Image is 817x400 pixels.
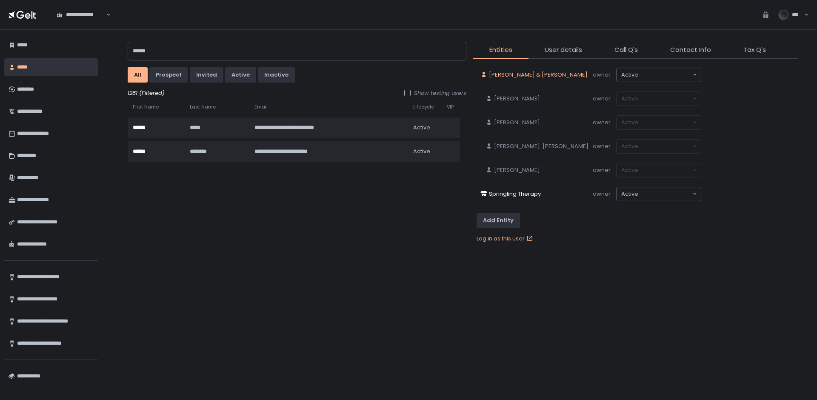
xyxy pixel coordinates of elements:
div: Search for option [617,187,701,201]
button: All [128,67,148,83]
span: owner [593,166,611,174]
span: Email [254,104,268,110]
span: owner [593,94,611,103]
div: Search for option [617,68,701,82]
a: [PERSON_NAME] [482,163,543,177]
div: Search for option [51,6,111,24]
span: [PERSON_NAME] [494,95,540,103]
a: Springling Therapy [477,187,544,201]
span: Springling Therapy [489,190,541,198]
input: Search for option [638,190,692,198]
span: Lifecycle [413,104,434,110]
span: Last Name [190,104,216,110]
span: owner [593,142,611,150]
span: [PERSON_NAME] & [PERSON_NAME] [489,71,588,79]
button: inactive [258,67,295,83]
span: owner [593,118,611,126]
div: active [231,71,250,79]
a: [PERSON_NAME]. [PERSON_NAME] [482,139,592,154]
button: prospect [149,67,188,83]
span: [PERSON_NAME] [494,119,540,126]
span: active [413,148,430,155]
div: invited [196,71,217,79]
span: First Name [133,104,159,110]
a: [PERSON_NAME] & [PERSON_NAME] [477,68,591,82]
div: prospect [156,71,182,79]
span: active [413,124,430,131]
div: inactive [264,71,289,79]
span: Tax Q's [743,45,766,55]
button: Add Entity [477,213,520,228]
span: User details [545,45,582,55]
span: owner [593,190,611,198]
a: [PERSON_NAME] [482,91,543,106]
button: active [225,67,256,83]
div: All [134,71,141,79]
span: [PERSON_NAME]. [PERSON_NAME] [494,143,588,150]
a: [PERSON_NAME] [482,115,543,130]
div: Add Entity [483,217,514,224]
span: active [621,71,638,79]
span: [PERSON_NAME] [494,166,540,174]
span: Entities [489,45,512,55]
span: Call Q's [614,45,638,55]
span: active [621,190,638,198]
a: Log in as this user [477,235,535,243]
span: owner [593,71,611,79]
span: VIP [447,104,454,110]
span: Contact Info [670,45,711,55]
div: 1281 (Filtered) [128,89,466,97]
input: Search for option [638,71,692,79]
button: invited [190,67,223,83]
